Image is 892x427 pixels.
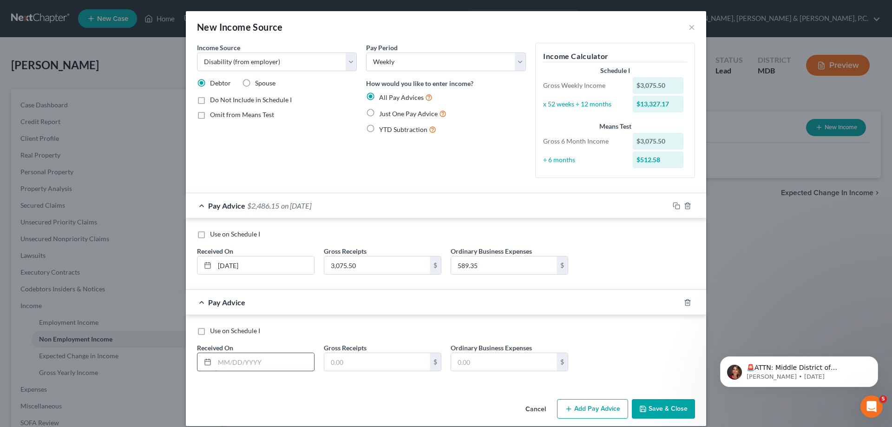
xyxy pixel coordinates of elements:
[366,79,473,88] label: How would you like to enter income?
[197,344,233,352] span: Received On
[451,256,557,274] input: 0.00
[633,133,684,150] div: $3,075.50
[379,110,438,118] span: Just One Pay Advice
[538,155,628,164] div: ÷ 6 months
[706,337,892,402] iframe: Intercom notifications message
[215,256,314,274] input: MM/DD/YYYY
[208,298,245,307] span: Pay Advice
[538,99,628,109] div: x 52 weeks ÷ 12 months
[557,256,568,274] div: $
[324,246,367,256] label: Gross Receipts
[557,353,568,371] div: $
[538,137,628,146] div: Gross 6 Month Income
[451,353,557,371] input: 0.00
[879,395,887,403] span: 5
[543,51,687,62] h5: Income Calculator
[632,399,695,419] button: Save & Close
[451,343,532,353] label: Ordinary Business Expenses
[281,201,311,210] span: on [DATE]
[215,353,314,371] input: MM/DD/YYYY
[210,79,231,87] span: Debtor
[210,111,274,118] span: Omit from Means Test
[324,353,430,371] input: 0.00
[543,122,687,131] div: Means Test
[379,125,427,133] span: YTD Subtraction
[324,256,430,274] input: 0.00
[543,66,687,75] div: Schedule I
[208,201,245,210] span: Pay Advice
[366,43,398,53] label: Pay Period
[633,151,684,168] div: $512.58
[210,327,260,335] span: Use on Schedule I
[557,399,628,419] button: Add Pay Advice
[255,79,275,87] span: Spouse
[197,44,240,52] span: Income Source
[538,81,628,90] div: Gross Weekly Income
[430,353,441,371] div: $
[518,400,553,419] button: Cancel
[247,201,279,210] span: $2,486.15
[324,343,367,353] label: Gross Receipts
[451,246,532,256] label: Ordinary Business Expenses
[197,247,233,255] span: Received On
[197,20,283,33] div: New Income Source
[210,96,292,104] span: Do Not Include in Schedule I
[210,230,260,238] span: Use on Schedule I
[860,395,883,418] iframe: Intercom live chat
[633,77,684,94] div: $3,075.50
[379,93,424,101] span: All Pay Advices
[430,256,441,274] div: $
[689,21,695,33] button: ×
[633,96,684,112] div: $13,327.17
